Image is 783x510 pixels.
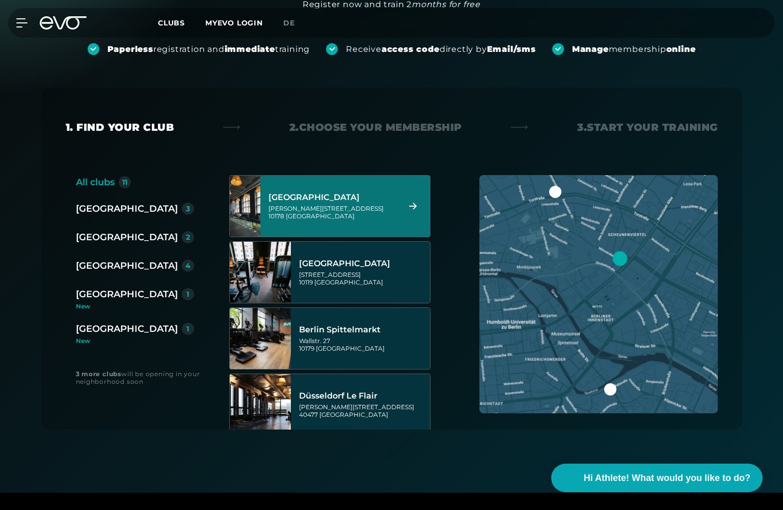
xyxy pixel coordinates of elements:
div: 2 [186,234,190,241]
div: 1 [186,291,189,298]
div: [STREET_ADDRESS] 10119 [GEOGRAPHIC_DATA] [299,271,427,286]
div: New [76,338,194,344]
div: Wallstr. 27 10179 [GEOGRAPHIC_DATA] [299,337,427,352]
div: 3 [186,205,190,212]
div: New [76,303,202,309]
a: MYEVO LOGIN [205,18,263,27]
div: [GEOGRAPHIC_DATA] [76,287,178,301]
span: Clubs [158,18,185,27]
div: [PERSON_NAME][STREET_ADDRESS] 40477 [GEOGRAPHIC_DATA] [299,403,427,418]
div: 3. Start your Training [577,120,718,134]
strong: online [666,44,696,54]
img: Berlin Alexanderplatz [214,176,276,237]
div: [GEOGRAPHIC_DATA] [268,192,396,203]
img: Berlin Spittelmarkt [230,308,291,369]
div: registration and training [107,44,310,55]
img: Berlin Rosenthaler Platz [230,242,291,303]
strong: immediate [225,44,275,54]
strong: Email/sms [487,44,536,54]
strong: Paperless [107,44,153,54]
div: [GEOGRAPHIC_DATA] [299,259,427,269]
div: Berlin Spittelmarkt [299,325,427,335]
div: [GEOGRAPHIC_DATA] [76,322,178,336]
strong: 3 more clubs [76,370,122,378]
button: Hi Athlete! What would you like to do? [551,464,763,492]
strong: Manage [572,44,609,54]
div: [GEOGRAPHIC_DATA] [76,259,178,273]
a: de [283,17,307,29]
img: Düsseldorf Le Flair [230,374,291,435]
div: 1 [186,325,189,332]
div: Receive directly by [346,44,535,55]
div: [GEOGRAPHIC_DATA] [76,230,178,244]
div: [GEOGRAPHIC_DATA] [76,202,178,216]
div: 4 [185,262,191,269]
div: membership [572,44,696,55]
span: Hi Athlete! What would you like to do? [584,471,750,485]
span: de [283,18,295,27]
img: map [479,175,718,413]
div: Düsseldorf Le Flair [299,391,427,401]
a: Clubs [158,18,205,27]
div: 2. Choose your membership [289,120,462,134]
strong: access code [382,44,440,54]
div: [PERSON_NAME][STREET_ADDRESS] 10178 [GEOGRAPHIC_DATA] [268,205,396,220]
div: 11 [122,179,127,186]
div: All clubs [76,175,115,189]
div: 1. Find your club [66,120,174,134]
div: will be opening in your neighborhood soon [76,370,209,385]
